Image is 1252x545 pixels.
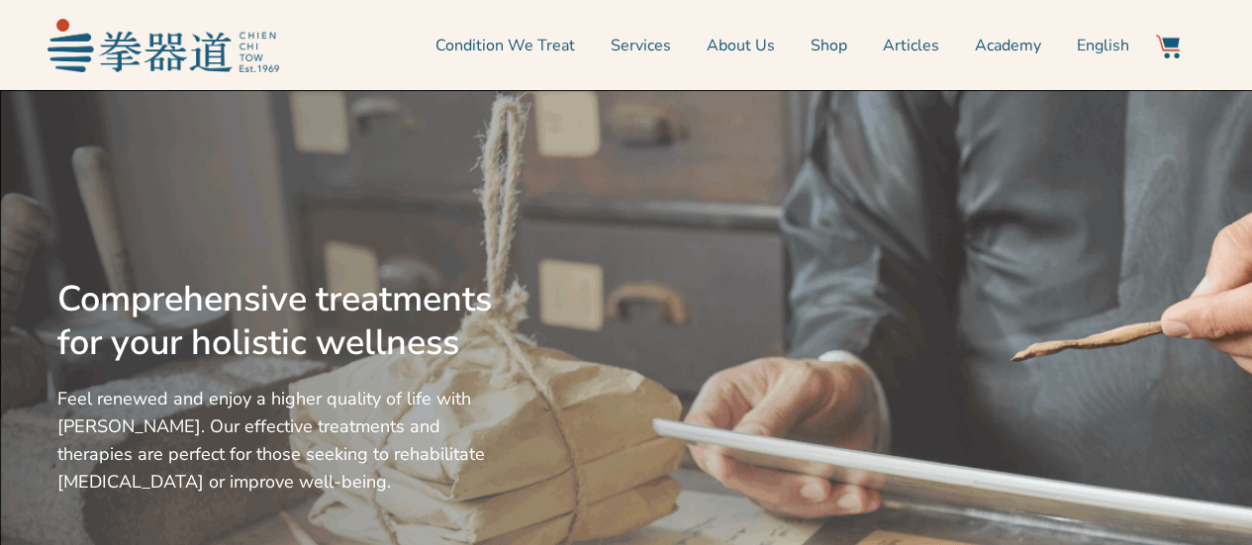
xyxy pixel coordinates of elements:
[57,385,501,496] p: Feel renewed and enjoy a higher quality of life with [PERSON_NAME]. Our effective treatments and ...
[57,278,501,365] h2: Comprehensive treatments for your holistic wellness
[811,21,847,70] a: Shop
[289,21,1130,70] nav: Menu
[707,21,775,70] a: About Us
[435,21,575,70] a: Condition We Treat
[611,21,671,70] a: Services
[883,21,939,70] a: Articles
[1077,21,1129,70] a: English
[1077,34,1129,57] span: English
[975,21,1041,70] a: Academy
